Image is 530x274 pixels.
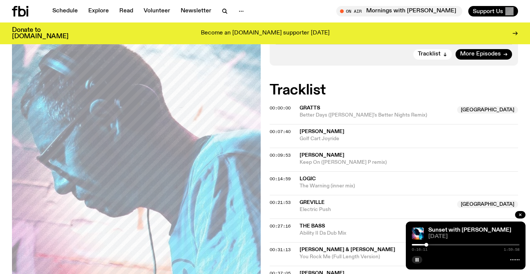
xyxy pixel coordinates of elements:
[201,30,330,37] p: Become an [DOMAIN_NAME] supporter [DATE]
[336,6,462,16] button: On AirMornings with [PERSON_NAME]
[412,248,428,252] span: 0:16:11
[457,201,518,208] span: [GEOGRAPHIC_DATA]
[300,183,518,190] span: The Warning (inner mix)
[270,176,291,182] span: 00:14:59
[457,106,518,114] span: [GEOGRAPHIC_DATA]
[270,130,291,134] button: 00:07:40
[300,135,518,142] span: Golf Cart Joyride
[300,153,344,158] span: [PERSON_NAME]
[270,152,291,158] span: 00:09:53
[300,253,518,261] span: You Rock Me (Full Length Version)
[428,234,520,240] span: [DATE]
[300,223,325,229] span: The Bass
[300,105,320,111] span: Gratts
[270,248,291,252] button: 00:31:13
[413,49,452,60] button: Tracklist
[270,153,291,157] button: 00:09:53
[176,6,216,16] a: Newsletter
[270,129,291,135] span: 00:07:40
[270,84,518,97] h2: Tracklist
[270,247,291,253] span: 00:31:13
[300,230,518,237] span: Ability II Da Dub Mix
[300,129,344,134] span: [PERSON_NAME]
[300,159,518,166] span: Keep On ([PERSON_NAME] P remix)
[270,106,291,110] button: 00:00:00
[456,49,512,60] a: More Episodes
[84,6,113,16] a: Explore
[412,228,424,240] img: Simon Caldwell stands side on, looking downwards. He has headphones on. Behind him is a brightly ...
[468,6,518,16] button: Support Us
[504,248,520,252] span: 1:59:58
[270,224,291,228] button: 00:27:16
[473,8,503,15] span: Support Us
[300,206,453,213] span: Electric Push
[139,6,175,16] a: Volunteer
[12,27,68,40] h3: Donate to [DOMAIN_NAME]
[270,223,291,229] span: 00:27:16
[428,227,511,233] a: Sunset with [PERSON_NAME]
[115,6,138,16] a: Read
[300,200,325,205] span: Greville
[300,176,316,181] span: Logic
[300,112,453,119] span: Better Days ([PERSON_NAME]'s Better Nights Remix)
[270,177,291,181] button: 00:14:59
[270,105,291,111] span: 00:00:00
[300,247,395,252] span: [PERSON_NAME] & [PERSON_NAME]
[460,51,501,57] span: More Episodes
[270,201,291,205] button: 00:21:53
[418,51,441,57] span: Tracklist
[48,6,82,16] a: Schedule
[270,199,291,205] span: 00:21:53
